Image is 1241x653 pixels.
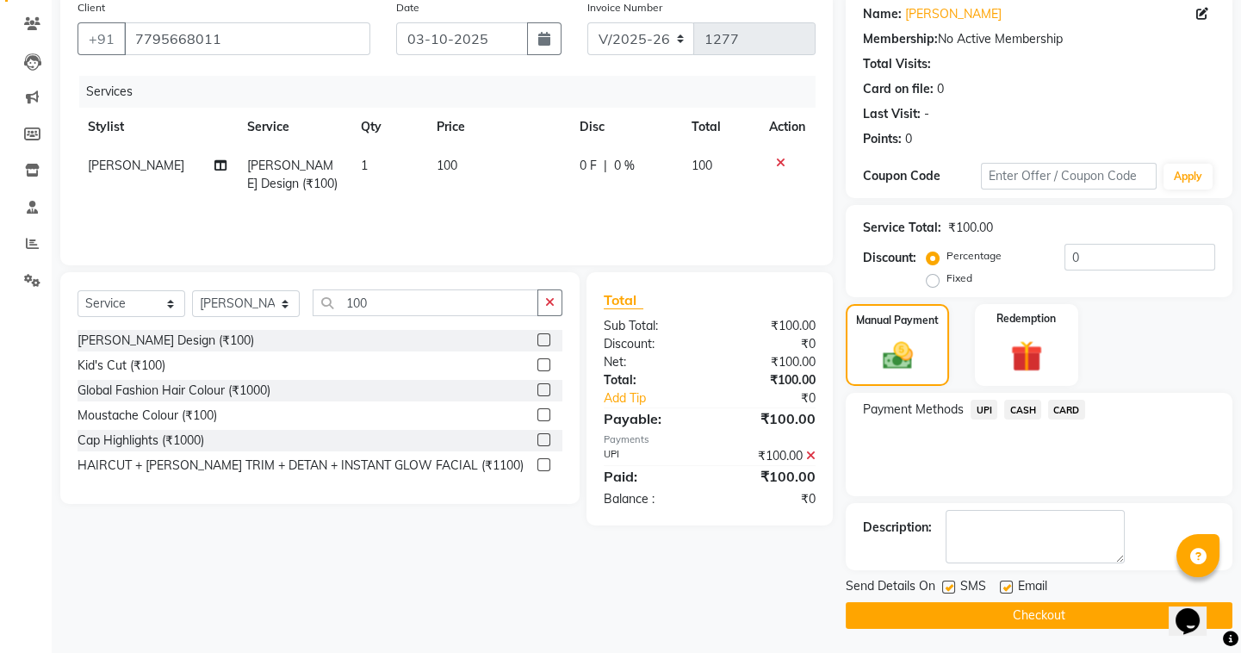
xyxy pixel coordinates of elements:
[863,105,921,123] div: Last Visit:
[681,108,759,146] th: Total
[591,408,710,429] div: Payable:
[710,490,828,508] div: ₹0
[313,289,538,316] input: Search or Scan
[78,432,204,450] div: Cap Highlights (₹1000)
[710,371,828,389] div: ₹100.00
[863,401,964,419] span: Payment Methods
[846,577,935,599] span: Send Details On
[729,389,828,407] div: ₹0
[591,447,710,465] div: UPI
[905,5,1002,23] a: [PERSON_NAME]
[971,400,997,420] span: UPI
[78,357,165,375] div: Kid's Cut (₹100)
[946,271,972,286] label: Fixed
[710,317,828,335] div: ₹100.00
[604,432,816,447] div: Payments
[924,105,929,123] div: -
[437,158,457,173] span: 100
[846,602,1232,629] button: Checkout
[1001,337,1052,376] img: _gift.svg
[856,313,939,328] label: Manual Payment
[78,108,237,146] th: Stylist
[1048,400,1085,420] span: CARD
[981,163,1157,190] input: Enter Offer / Coupon Code
[88,158,184,173] span: [PERSON_NAME]
[863,30,938,48] div: Membership:
[78,22,126,55] button: +91
[948,219,993,237] div: ₹100.00
[863,219,941,237] div: Service Total:
[604,157,607,175] span: |
[905,130,912,148] div: 0
[351,108,426,146] th: Qty
[863,5,902,23] div: Name:
[591,335,710,353] div: Discount:
[591,466,710,487] div: Paid:
[591,371,710,389] div: Total:
[247,158,338,191] span: [PERSON_NAME] Design (₹100)
[1163,164,1213,190] button: Apply
[937,80,944,98] div: 0
[237,108,351,146] th: Service
[960,577,986,599] span: SMS
[692,158,712,173] span: 100
[78,457,524,475] div: HAIRCUT + [PERSON_NAME] TRIM + DETAN + INSTANT GLOW FACIAL (₹1100)
[710,408,828,429] div: ₹100.00
[873,339,922,373] img: _cash.svg
[946,248,1002,264] label: Percentage
[863,80,934,98] div: Card on file:
[591,490,710,508] div: Balance :
[863,167,980,185] div: Coupon Code
[604,291,643,309] span: Total
[361,158,368,173] span: 1
[580,157,597,175] span: 0 F
[710,447,828,465] div: ₹100.00
[759,108,816,146] th: Action
[863,55,931,73] div: Total Visits:
[591,353,710,371] div: Net:
[863,519,932,537] div: Description:
[614,157,635,175] span: 0 %
[863,130,902,148] div: Points:
[124,22,370,55] input: Search by Name/Mobile/Email/Code
[863,30,1215,48] div: No Active Membership
[1004,400,1041,420] span: CASH
[79,76,828,108] div: Services
[996,311,1056,326] label: Redemption
[78,407,217,425] div: Moustache Colour (₹100)
[78,382,270,400] div: Global Fashion Hair Colour (₹1000)
[591,389,729,407] a: Add Tip
[710,466,828,487] div: ₹100.00
[78,332,254,350] div: [PERSON_NAME] Design (₹100)
[1169,584,1224,636] iframe: chat widget
[591,317,710,335] div: Sub Total:
[426,108,570,146] th: Price
[863,249,916,267] div: Discount:
[710,335,828,353] div: ₹0
[710,353,828,371] div: ₹100.00
[1018,577,1047,599] span: Email
[569,108,681,146] th: Disc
